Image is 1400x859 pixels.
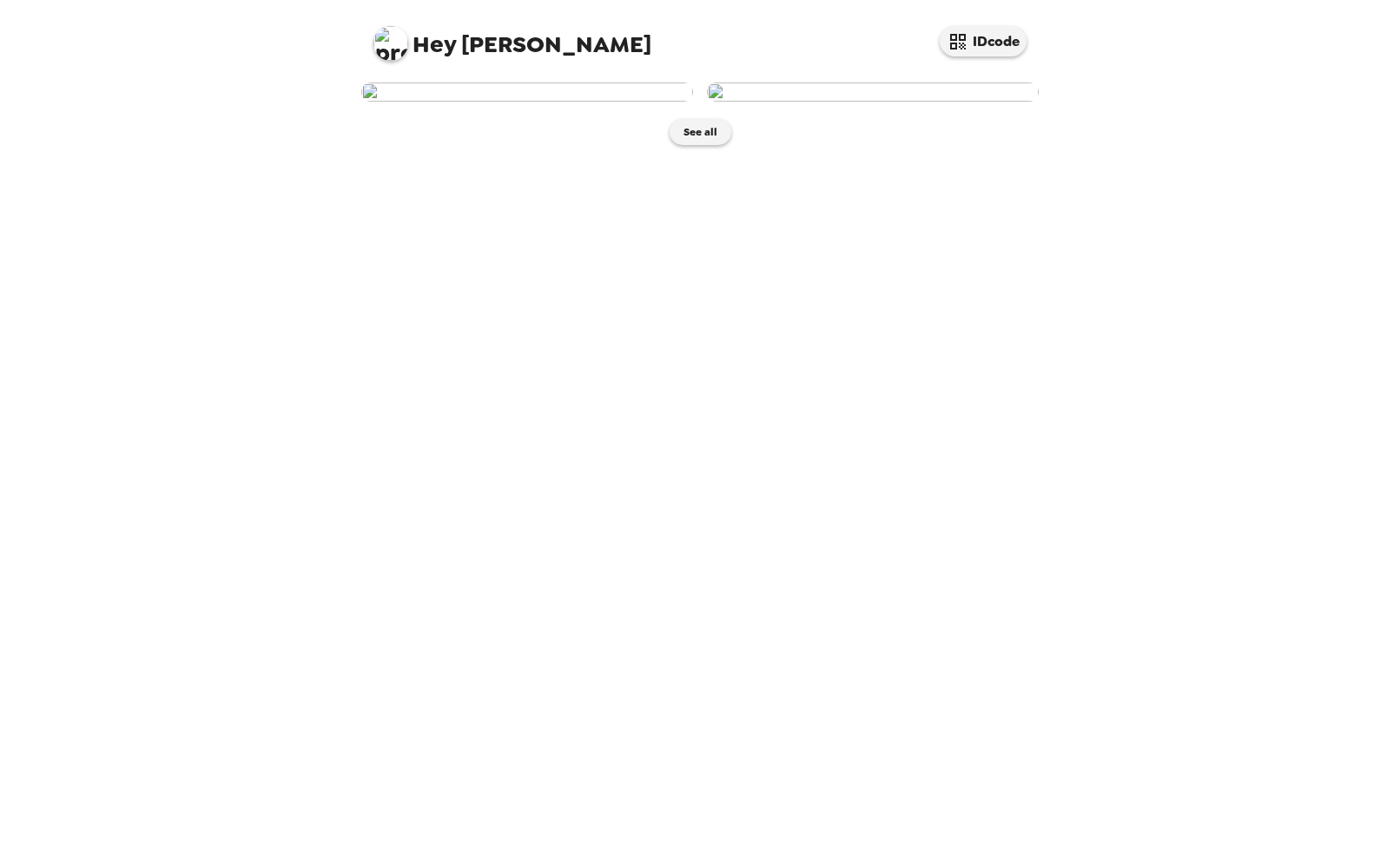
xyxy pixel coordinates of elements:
[373,17,651,56] span: [PERSON_NAME]
[670,119,731,145] button: See all
[413,29,456,60] span: Hey
[361,83,693,102] img: user-273292
[373,26,408,61] img: profile pic
[940,26,1027,56] button: IDcode
[707,83,1039,102] img: user-273288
